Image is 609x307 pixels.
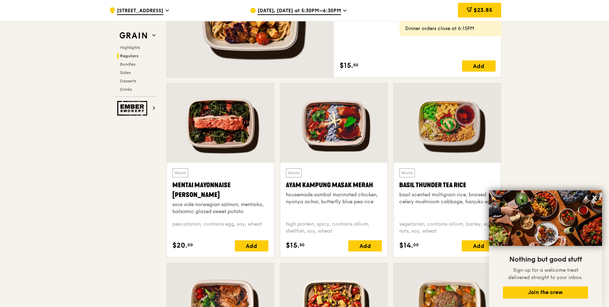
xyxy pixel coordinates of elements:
[235,240,268,251] div: Add
[286,180,382,190] div: Ayam Kampung Masak Merah
[589,192,600,203] button: Close
[117,29,149,42] img: Grain web logo
[172,168,188,177] div: Warm
[187,242,193,248] span: 00
[286,221,382,235] div: high protein, spicy, contains allium, shellfish, soy, wheat
[172,180,268,200] div: Mentai Mayonnaise [PERSON_NAME]
[340,60,353,71] span: $15.
[353,62,358,68] span: 50
[120,53,139,58] span: Regulars
[117,7,163,15] span: [STREET_ADDRESS]
[399,168,415,177] div: Warm
[399,180,495,190] div: Basil Thunder Tea Rice
[413,242,419,248] span: 00
[509,255,582,264] span: Nothing but good stuff
[508,267,583,280] span: Sign up for a welcome treat delivered straight to your inbox.
[172,221,268,235] div: pescatarian, contains egg, soy, wheat
[286,191,382,205] div: housemade sambal marinated chicken, nyonya achar, butterfly blue pea rice
[120,87,132,92] span: Drinks
[172,201,268,215] div: sous vide norwegian salmon, mentaiko, balsamic glazed sweet potato
[399,240,413,251] span: $14.
[503,286,588,299] button: Join the crew
[405,25,496,32] div: Dinner orders close at 6:15PM
[299,242,305,248] span: 50
[120,45,140,50] span: Highlights
[120,79,136,83] span: Desserts
[286,168,302,177] div: Warm
[117,101,149,116] img: Ember Smokery web logo
[399,221,495,235] div: vegetarian, contains allium, barley, egg, nuts, soy, wheat
[474,7,492,13] span: $23.85
[172,240,187,251] span: $20.
[399,191,495,205] div: basil scented multigrain rice, braised celery mushroom cabbage, hanjuku egg
[120,62,135,67] span: Bundles
[120,70,131,75] span: Sides
[489,190,602,246] img: DSC07876-Edit02-Large.jpeg
[286,240,299,251] span: $15.
[258,7,341,15] span: [DATE], [DATE] at 5:30PM–6:30PM
[462,240,495,251] div: Add
[348,240,382,251] div: Add
[462,60,496,72] div: Add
